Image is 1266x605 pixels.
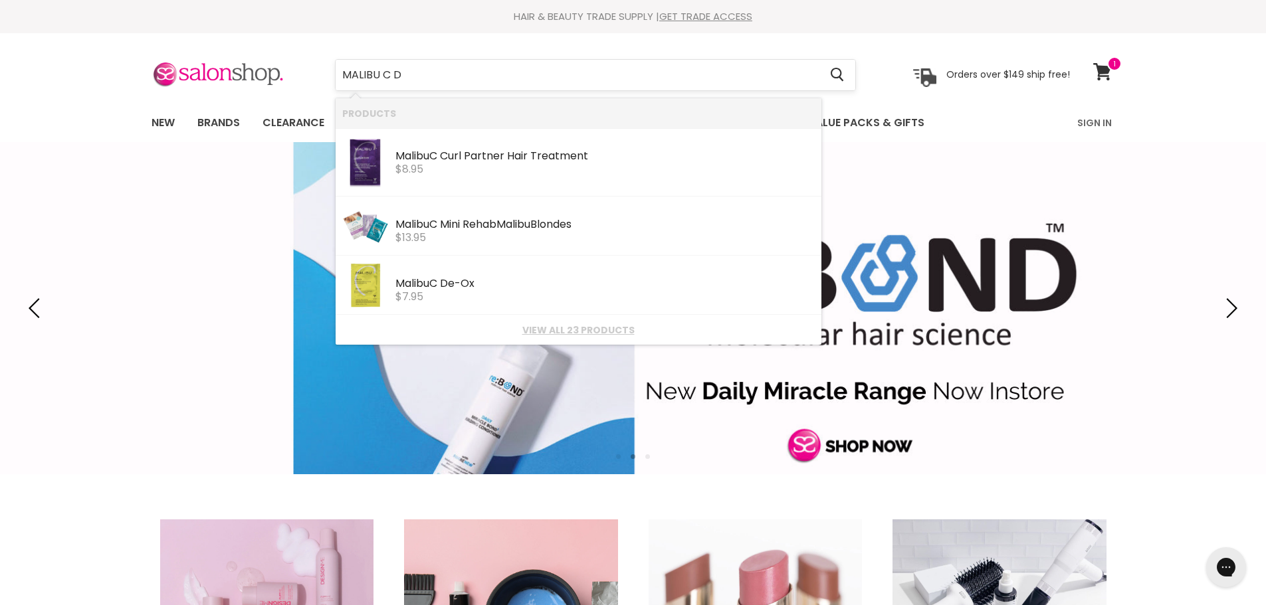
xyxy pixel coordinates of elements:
span: $8.95 [395,161,423,177]
button: Next [1216,295,1243,321]
a: Sign In [1069,109,1120,137]
b: Malibu [395,148,429,163]
span: $7.95 [395,289,423,304]
b: Malibu [496,216,530,232]
a: Brands [187,109,250,137]
a: New [142,109,185,137]
li: Page dot 3 [645,454,650,459]
form: Product [335,59,856,91]
div: HAIR & BEAUTY TRADE SUPPLY | [135,10,1132,23]
div: C Mini Rehab Blondes [395,218,815,232]
li: Page dot 2 [631,454,635,459]
ul: Main menu [142,104,1002,142]
b: Malibu [395,276,429,291]
nav: Main [135,104,1132,142]
img: Malibu_C_-_De-Ox__80439.1612920404_200x.jpg [342,262,389,309]
img: Screen_Shot_2025-06-16_at_9.56.23_am_200x.png [342,135,389,191]
li: Page dot 1 [616,454,621,459]
div: C De-Ox [395,278,815,292]
iframe: Gorgias live chat messenger [1200,543,1253,592]
img: blondes_200x.jpg [342,203,389,250]
li: Products: Malibu C De-Ox [336,256,821,315]
b: Malibu [395,216,429,232]
li: Products [336,98,821,128]
button: Search [820,60,855,90]
input: Search [336,60,820,90]
li: View All [336,315,821,345]
a: GET TRADE ACCESS [659,9,752,23]
a: View all 23 products [342,325,815,335]
div: C Curl Partner Hair Treatment [395,150,815,164]
span: $13.95 [395,230,426,245]
button: Previous [23,295,50,321]
a: Value Packs & Gifts [798,109,934,137]
li: Products: Malibu C Curl Partner Hair Treatment [336,128,821,197]
li: Products: Malibu C Mini Rehab Malibu Blondes [336,197,821,256]
p: Orders over $149 ship free! [946,68,1070,80]
a: Clearance [253,109,334,137]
